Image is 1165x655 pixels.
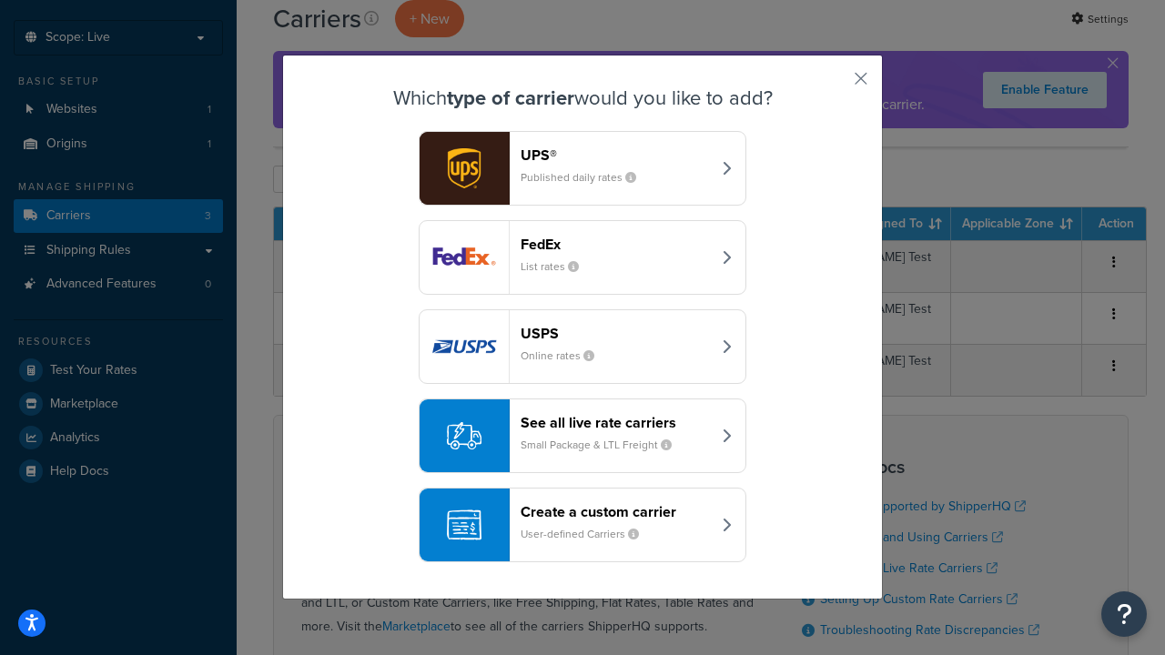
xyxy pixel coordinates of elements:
[521,169,651,186] small: Published daily rates
[1101,591,1147,637] button: Open Resource Center
[521,503,711,520] header: Create a custom carrier
[521,325,711,342] header: USPS
[419,131,746,206] button: ups logoUPS®Published daily rates
[521,414,711,431] header: See all live rate carriers
[447,83,574,113] strong: type of carrier
[521,146,711,164] header: UPS®
[521,437,686,453] small: Small Package & LTL Freight
[420,221,509,294] img: fedEx logo
[521,236,711,253] header: FedEx
[420,310,509,383] img: usps logo
[521,258,593,275] small: List rates
[419,309,746,384] button: usps logoUSPSOnline rates
[447,418,481,453] img: icon-carrier-liverate-becf4550.svg
[521,348,609,364] small: Online rates
[419,398,746,473] button: See all live rate carriersSmall Package & LTL Freight
[419,488,746,562] button: Create a custom carrierUser-defined Carriers
[447,508,481,542] img: icon-carrier-custom-c93b8a24.svg
[419,220,746,295] button: fedEx logoFedExList rates
[420,132,509,205] img: ups logo
[329,87,836,109] h3: Which would you like to add?
[521,526,653,542] small: User-defined Carriers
